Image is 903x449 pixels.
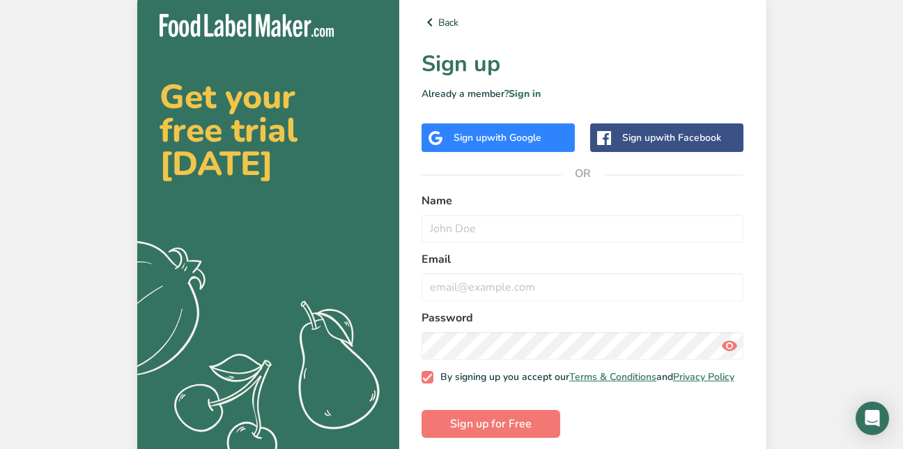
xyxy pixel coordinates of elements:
span: with Google [487,131,541,144]
input: John Doe [422,215,744,243]
p: Already a member? [422,86,744,101]
a: Sign in [509,87,541,100]
label: Name [422,192,744,209]
span: By signing up you accept our and [433,371,734,383]
a: Privacy Policy [673,370,734,383]
span: with Facebook [656,131,721,144]
img: Food Label Maker [160,14,334,37]
label: Password [422,310,744,326]
div: Open Intercom Messenger [856,402,889,435]
h1: Sign up [422,47,744,81]
div: Sign up [454,130,541,145]
a: Back [422,14,744,31]
span: OR [562,153,603,195]
input: email@example.com [422,273,744,301]
div: Sign up [622,130,721,145]
button: Sign up for Free [422,410,560,438]
a: Terms & Conditions [569,370,656,383]
h2: Get your free trial [DATE] [160,80,377,181]
label: Email [422,251,744,268]
span: Sign up for Free [450,416,532,432]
